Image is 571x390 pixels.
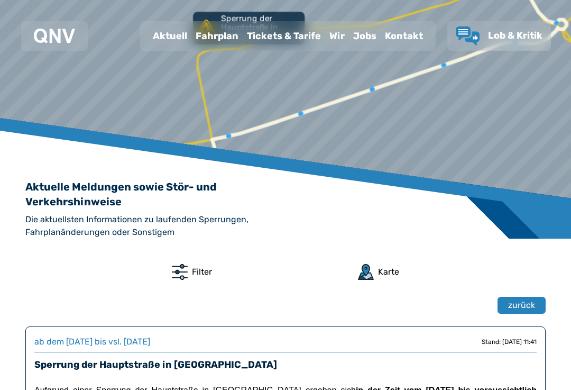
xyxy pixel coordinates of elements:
[149,22,191,50] a: Aktuell
[34,25,75,47] a: QNV Logo
[34,335,150,348] div: ab dem [DATE] bis vsl. [DATE]
[193,12,305,44] a: Sperrung der Hauptstraße in [GEOGRAPHIC_DATA]
[349,22,381,50] a: Jobs
[378,266,399,278] div: Karte
[34,29,75,43] img: QNV Logo
[25,213,316,239] h2: Die aktuellsten Informationen zu laufenden Sperrungen, Fahrplanänderungen oder Sonstigem
[325,22,349,50] a: Wir
[193,12,304,49] div: Sperrung der Hauptstraße in [GEOGRAPHIC_DATA]
[192,266,212,278] div: Filter
[482,338,537,346] div: Stand: [DATE] 11:41
[488,30,542,41] span: Lob & Kritik
[498,297,546,314] button: zurück
[34,357,537,372] h3: Sperrung der Hauptstraße in [GEOGRAPHIC_DATA]
[172,264,212,280] button: Filter-Dialog öffnen
[191,22,243,50] a: Fahrplan
[381,22,427,50] a: Kontakt
[25,179,237,209] h1: Aktuelle Meldungen sowie Stör- und Verkehrshinweise
[221,15,302,42] p: Sperrung der Hauptstraße in [GEOGRAPHIC_DATA]
[358,264,399,280] button: Karte anzeigen
[243,22,325,50] a: Tickets & Tarife
[508,299,535,312] span: zurück
[456,26,542,46] a: Lob & Kritik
